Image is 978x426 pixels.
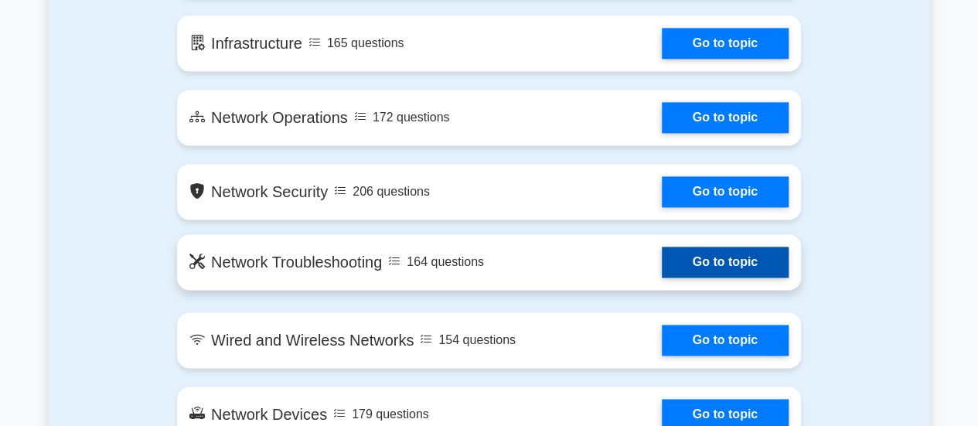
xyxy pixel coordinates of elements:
a: Go to topic [662,247,789,278]
a: Go to topic [662,102,789,133]
a: Go to topic [662,28,789,59]
a: Go to topic [662,325,789,356]
a: Go to topic [662,176,789,207]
